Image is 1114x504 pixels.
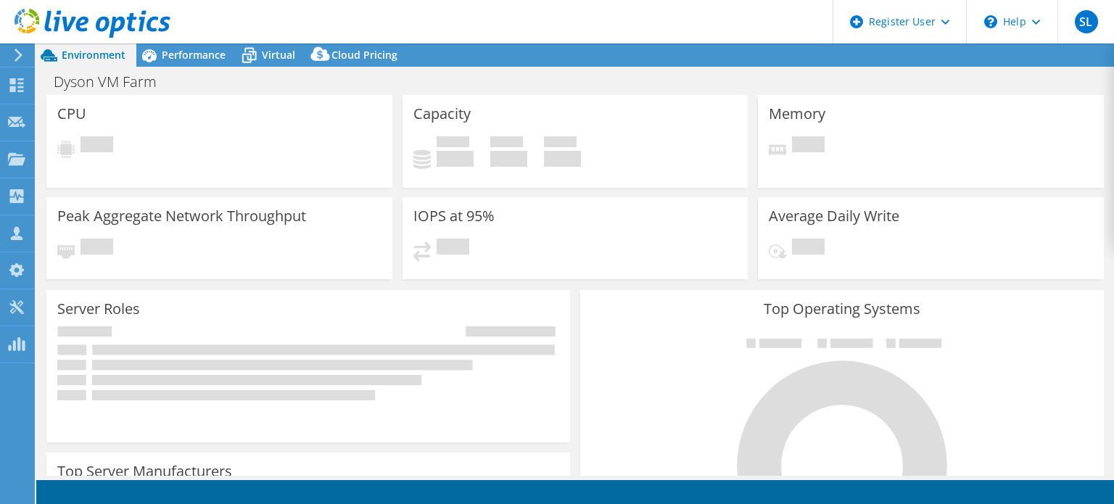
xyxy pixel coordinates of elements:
span: Virtual [262,48,295,62]
h3: Top Operating Systems [591,301,1093,317]
span: Total [544,136,577,151]
span: Pending [437,239,469,258]
span: Environment [62,48,125,62]
h3: Peak Aggregate Network Throughput [57,208,306,224]
h3: Top Server Manufacturers [57,463,232,479]
h4: 0 GiB [490,151,527,167]
h3: IOPS at 95% [413,208,495,224]
h3: Memory [769,106,825,122]
h3: CPU [57,106,86,122]
span: Used [437,136,469,151]
h3: Capacity [413,106,471,122]
span: Pending [792,239,825,258]
h3: Server Roles [57,301,140,317]
span: Pending [81,239,113,258]
h3: Average Daily Write [769,208,899,224]
span: Pending [792,136,825,156]
h4: 0 GiB [437,151,474,167]
span: Performance [162,48,226,62]
h4: 0 GiB [544,151,581,167]
svg: \n [984,15,997,28]
span: Free [490,136,523,151]
h1: Dyson VM Farm [47,74,179,90]
span: Cloud Pricing [331,48,397,62]
span: SL [1075,10,1098,33]
span: Pending [81,136,113,156]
